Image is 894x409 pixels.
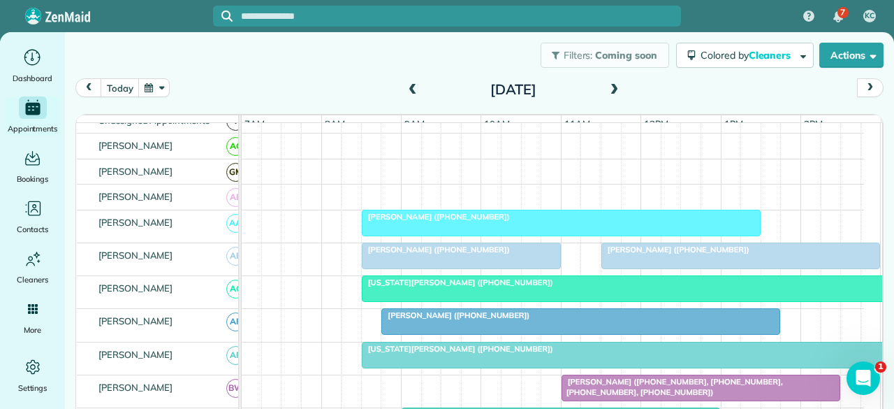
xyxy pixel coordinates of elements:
span: AA [226,214,245,233]
a: Bookings [6,147,59,186]
span: BW [226,379,245,398]
span: Cleaners [749,49,793,62]
span: 7am [242,118,268,129]
h2: [DATE] [426,82,601,97]
span: [US_STATE][PERSON_NAME] ([PHONE_NUMBER]) [361,344,554,354]
button: next [857,78,884,97]
span: [PERSON_NAME] ([PHONE_NUMBER], [PHONE_NUMBER], [PHONE_NUMBER], [PHONE_NUMBER]) [561,377,783,396]
span: Bookings [17,172,49,186]
span: [PERSON_NAME] [96,382,176,393]
span: [PERSON_NAME] [96,282,176,294]
span: 12pm [641,118,671,129]
span: [US_STATE][PERSON_NAME] ([PHONE_NUMBER]) [361,278,554,287]
span: [PERSON_NAME] [96,217,176,228]
span: Cleaners [17,273,48,287]
span: [PERSON_NAME] ([PHONE_NUMBER]) [361,212,511,222]
span: More [24,323,41,337]
span: Contacts [17,222,48,236]
span: Settings [18,381,47,395]
svg: Focus search [221,10,233,22]
span: Filters: [564,49,593,62]
span: Unassigned Appointments [96,115,212,126]
span: 8am [322,118,348,129]
span: AF [226,313,245,331]
span: 9am [402,118,427,129]
span: AB [226,247,245,266]
span: AC [226,280,245,299]
button: Colored byCleaners [676,43,814,68]
span: 10am [481,118,513,129]
span: AC [226,137,245,156]
iframe: Intercom live chat [847,361,880,395]
span: Appointments [8,122,58,136]
span: Dashboard [13,71,52,85]
span: 2pm [801,118,826,129]
span: [PERSON_NAME] ([PHONE_NUMBER]) [381,310,530,320]
a: Cleaners [6,247,59,287]
span: 11am [562,118,593,129]
a: Appointments [6,96,59,136]
span: AB [226,188,245,207]
span: [PERSON_NAME] [96,315,176,327]
div: 7 unread notifications [823,1,853,32]
span: [PERSON_NAME] [96,191,176,202]
span: GM [226,163,245,182]
a: Dashboard [6,46,59,85]
span: 1pm [721,118,746,129]
span: 7 [840,7,845,18]
a: Settings [6,356,59,395]
span: AF [226,346,245,365]
span: Colored by [701,49,796,62]
span: [PERSON_NAME] [96,166,176,177]
span: [PERSON_NAME] [96,140,176,151]
button: prev [75,78,102,97]
button: Focus search [213,10,233,22]
span: 1 [875,361,886,373]
span: [PERSON_NAME] ([PHONE_NUMBER]) [601,245,750,254]
a: Contacts [6,197,59,236]
span: KC [865,10,874,22]
span: Coming soon [595,49,658,62]
button: Actions [819,43,884,68]
span: [PERSON_NAME] [96,349,176,360]
span: [PERSON_NAME] [96,250,176,261]
button: today [101,78,139,97]
span: [PERSON_NAME] ([PHONE_NUMBER]) [361,245,511,254]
